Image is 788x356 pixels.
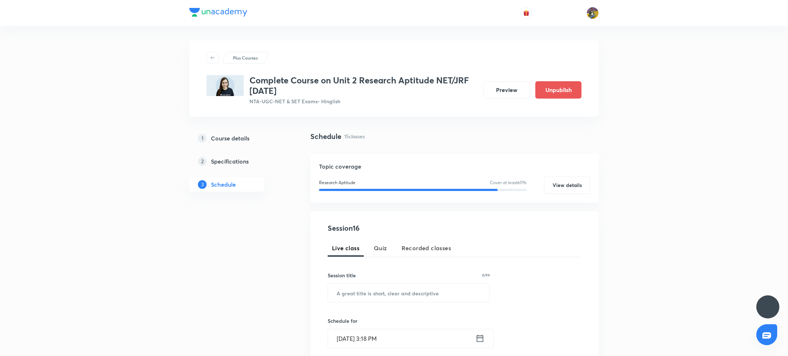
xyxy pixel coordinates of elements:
[402,244,451,252] span: Recorded classes
[249,97,478,105] p: NTA-UGC-NET & SET Exams • Hinglish
[328,284,490,302] input: A great title is short, clear and descriptive
[198,157,207,166] p: 2
[211,157,249,166] h5: Specifications
[374,244,387,252] span: Quiz
[189,154,287,169] a: 2Specifications
[763,303,772,311] img: ttu
[249,75,478,96] h3: Complete Course on Unit 2 Research Aptitude NET/JRF [DATE]
[189,8,247,17] img: Company Logo
[189,131,287,146] a: 1Course details
[319,162,590,171] h5: Topic coverage
[211,180,236,189] h5: Schedule
[328,317,490,325] h6: Schedule for
[198,134,207,143] p: 1
[586,7,599,19] img: sajan k
[523,10,530,16] img: avatar
[535,81,581,99] button: Unpublish
[328,272,356,279] h6: Session title
[521,7,532,19] button: avatar
[482,273,490,277] p: 0/99
[233,55,258,61] p: Plus Courses
[211,134,249,143] h5: Course details
[319,179,355,186] p: Research Aptitude
[483,81,530,99] button: Preview
[332,244,359,252] span: Live class
[490,179,527,186] p: Cover at least 60 %
[198,180,207,189] p: 3
[207,75,244,96] img: F4FB8441-07C8-4E60-A31E-653887613DA3_plus.png
[310,131,341,142] h4: Schedule
[189,8,247,18] a: Company Logo
[328,223,459,234] h4: Session 16
[544,177,590,194] button: View details
[344,133,365,140] p: 15 classes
